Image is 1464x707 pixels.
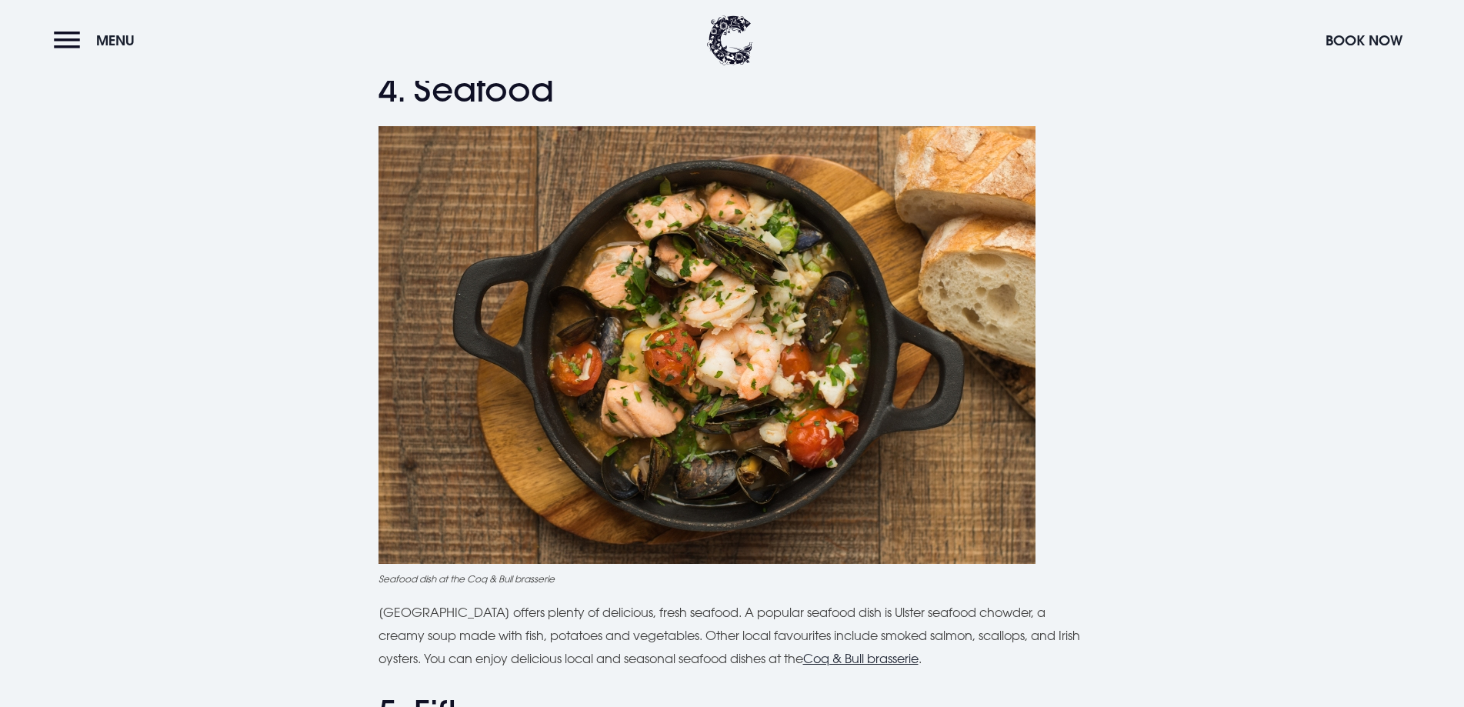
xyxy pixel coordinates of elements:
a: Coq & Bull brasserie [803,651,919,666]
button: Book Now [1318,24,1410,57]
p: [GEOGRAPHIC_DATA] offers plenty of delicious, fresh seafood. A popular seafood dish is Ulster sea... [379,601,1086,671]
img: Clandeboye Lodge [707,15,753,65]
img: Traditional Northern Irish seafood chowder [379,126,1035,564]
button: Menu [54,24,142,57]
h2: 4. Seafood [379,69,1086,110]
span: Menu [96,32,135,49]
figcaption: Seafood dish at the Coq & Bull brasserie [379,572,1086,585]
